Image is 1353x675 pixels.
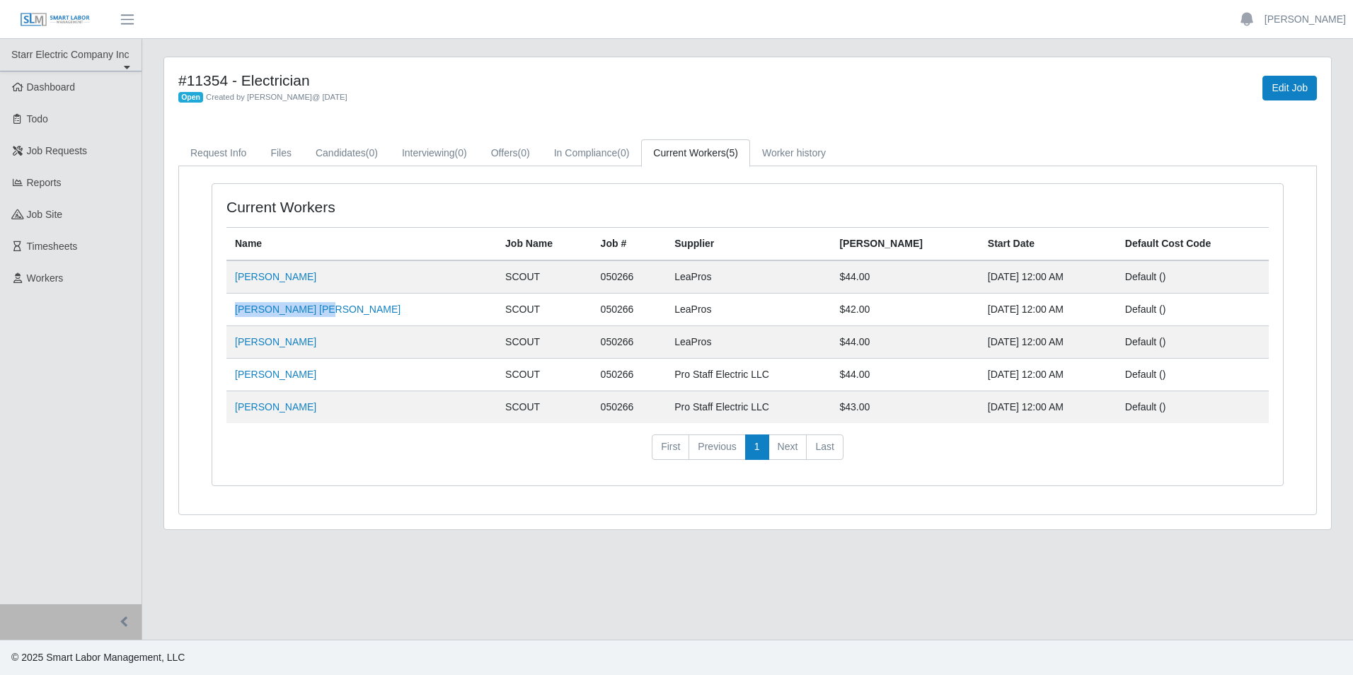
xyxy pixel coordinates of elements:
a: Worker history [750,139,838,167]
td: SCOUT [497,326,592,359]
span: Workers [27,272,64,284]
th: Job Name [497,228,592,261]
td: Default () [1117,294,1269,326]
a: Offers [479,139,542,167]
span: Dashboard [27,81,76,93]
a: 1 [745,434,769,460]
td: [DATE] 12:00 AM [979,359,1117,391]
span: Created by [PERSON_NAME] @ [DATE] [206,93,347,101]
a: [PERSON_NAME] [235,369,316,380]
span: Timesheets [27,241,78,252]
a: [PERSON_NAME] [PERSON_NAME] [235,304,401,315]
span: (5) [726,147,738,158]
td: SCOUT [497,294,592,326]
a: Files [258,139,304,167]
td: [DATE] 12:00 AM [979,391,1117,424]
td: LeaPros [666,260,831,294]
td: 050266 [592,260,667,294]
td: $43.00 [831,391,979,424]
td: $44.00 [831,260,979,294]
a: Edit Job [1262,76,1317,100]
span: Job Requests [27,145,88,156]
td: Default () [1117,359,1269,391]
td: SCOUT [497,391,592,424]
th: Name [226,228,497,261]
td: [DATE] 12:00 AM [979,294,1117,326]
td: Pro Staff Electric LLC [666,359,831,391]
a: [PERSON_NAME] [235,271,316,282]
td: 050266 [592,294,667,326]
th: Job # [592,228,667,261]
span: © 2025 Smart Labor Management, LLC [11,652,185,663]
td: 050266 [592,326,667,359]
span: job site [27,209,63,220]
td: Default () [1117,326,1269,359]
span: Todo [27,113,48,125]
span: Open [178,92,203,103]
th: Default Cost Code [1117,228,1269,261]
td: 050266 [592,359,667,391]
th: Start Date [979,228,1117,261]
h4: #11354 - Electrician [178,71,834,89]
h4: Current Workers [226,198,648,216]
span: (0) [366,147,378,158]
a: Candidates [304,139,390,167]
td: 050266 [592,391,667,424]
td: $42.00 [831,294,979,326]
a: Current Workers [641,139,750,167]
span: Reports [27,177,62,188]
nav: pagination [226,434,1269,471]
a: Request Info [178,139,258,167]
span: (0) [617,147,629,158]
td: $44.00 [831,359,979,391]
td: Default () [1117,260,1269,294]
span: (0) [518,147,530,158]
a: In Compliance [542,139,642,167]
span: (0) [455,147,467,158]
td: [DATE] 12:00 AM [979,260,1117,294]
a: [PERSON_NAME] [235,401,316,412]
td: SCOUT [497,359,592,391]
td: SCOUT [497,260,592,294]
th: Supplier [666,228,831,261]
td: LeaPros [666,326,831,359]
a: Interviewing [390,139,479,167]
a: [PERSON_NAME] [1265,12,1346,27]
td: $44.00 [831,326,979,359]
td: Pro Staff Electric LLC [666,391,831,424]
td: [DATE] 12:00 AM [979,326,1117,359]
td: LeaPros [666,294,831,326]
a: [PERSON_NAME] [235,336,316,347]
td: Default () [1117,391,1269,424]
th: [PERSON_NAME] [831,228,979,261]
img: SLM Logo [20,12,91,28]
